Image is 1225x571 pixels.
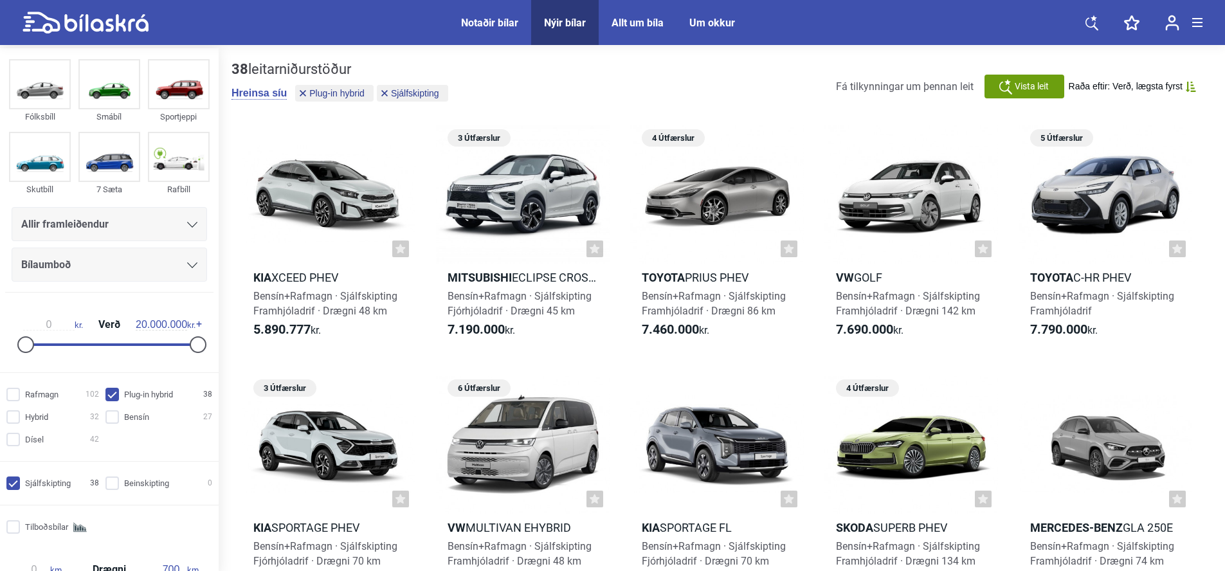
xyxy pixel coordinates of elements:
[448,540,592,567] span: Bensín+Rafmagn · Sjálfskipting Framhjóladrif · Drægni 48 km
[824,270,998,285] h2: Golf
[824,125,998,349] a: VWGolfBensín+Rafmagn · SjálfskiptingFramhjóladrif · Drægni 142 km7.690.000kr.
[25,520,68,534] span: Tilboðsbílar
[377,85,448,102] button: Sjálfskipting
[642,271,685,284] b: Toyota
[148,182,210,197] div: Rafbíll
[253,540,397,567] span: Bensín+Rafmagn · Sjálfskipting Fjórhjóladrif · Drægni 70 km
[454,379,504,397] span: 6 Útfærslur
[1030,322,1098,338] span: kr.
[1015,80,1049,93] span: Vista leit
[1030,540,1174,567] span: Bensín+Rafmagn · Sjálfskipting Framhjóladrif · Drægni 74 km
[642,521,660,534] b: Kia
[689,17,735,29] a: Um okkur
[436,125,610,349] a: 3 ÚtfærslurMitsubishiEclipse Cross PHEVBensín+Rafmagn · SjálfskiptingFjórhjóladrif · Drægni 45 km...
[242,270,415,285] h2: XCeed PHEV
[612,17,664,29] a: Allt um bíla
[90,433,99,446] span: 42
[1037,129,1087,147] span: 5 Útfærslur
[836,540,980,567] span: Bensín+Rafmagn · Sjálfskipting Framhjóladrif · Drægni 134 km
[23,319,83,331] span: kr.
[1030,290,1174,317] span: Bensín+Rafmagn · Sjálfskipting Framhjóladrif
[1030,521,1123,534] b: Mercedes-Benz
[642,540,786,567] span: Bensín+Rafmagn · Sjálfskipting Fjórhjóladrif · Drægni 70 km
[648,129,698,147] span: 4 Útfærslur
[124,388,173,401] span: Plug-in hybrid
[391,89,439,98] span: Sjálfskipting
[124,476,169,490] span: Beinskipting
[9,109,71,124] div: Fólksbíll
[25,433,44,446] span: Dísel
[231,61,451,78] div: leitarniðurstöður
[1069,81,1183,92] span: Raða eftir: Verð, lægsta fyrst
[1019,520,1192,535] h2: GLA 250e
[253,322,311,337] b: 5.890.777
[124,410,149,424] span: Bensín
[454,129,504,147] span: 3 Útfærslur
[25,476,71,490] span: Sjálfskipting
[25,410,48,424] span: Hybrid
[260,379,310,397] span: 3 Útfærslur
[208,476,212,490] span: 0
[95,320,123,330] span: Verð
[231,87,287,100] button: Hreinsa síu
[253,521,271,534] b: Kia
[1030,271,1073,284] b: Toyota
[1019,270,1192,285] h2: C-HR PHEV
[78,109,140,124] div: Smábíl
[9,182,71,197] div: Skutbíll
[242,125,415,349] a: KiaXCeed PHEVBensín+Rafmagn · SjálfskiptingFramhjóladrif · Drægni 48 km5.890.777kr.
[295,85,374,102] button: Plug-in hybrid
[836,290,980,317] span: Bensín+Rafmagn · Sjálfskipting Framhjóladrif · Drægni 142 km
[436,520,610,535] h2: Multivan eHybrid
[203,388,212,401] span: 38
[21,256,71,274] span: Bílaumboð
[836,322,903,338] span: kr.
[630,125,804,349] a: 4 ÚtfærslurToyotaPrius PHEVBensín+Rafmagn · SjálfskiptingFramhjóladrif · Drægni 86 km7.460.000kr.
[78,182,140,197] div: 7 Sæta
[1019,125,1192,349] a: 5 ÚtfærslurToyotaC-HR PHEVBensín+Rafmagn · SjálfskiptingFramhjóladrif7.790.000kr.
[148,109,210,124] div: Sportjeppi
[242,520,415,535] h2: Sportage PHEV
[253,271,271,284] b: Kia
[642,322,699,337] b: 7.460.000
[824,520,998,535] h2: Superb PHEV
[836,322,893,337] b: 7.690.000
[21,215,109,233] span: Allir framleiðendur
[1165,15,1179,31] img: user-login.svg
[448,271,512,284] b: Mitsubishi
[25,388,59,401] span: Rafmagn
[630,270,804,285] h2: Prius PHEV
[448,322,505,337] b: 7.190.000
[1069,81,1196,92] button: Raða eftir: Verð, lægsta fyrst
[842,379,893,397] span: 4 Útfærslur
[448,521,466,534] b: VW
[461,17,518,29] a: Notaðir bílar
[436,270,610,285] h2: Eclipse Cross PHEV
[253,290,397,317] span: Bensín+Rafmagn · Sjálfskipting Framhjóladrif · Drægni 48 km
[836,80,974,93] span: Fá tilkynningar um þennan leit
[836,271,854,284] b: VW
[544,17,586,29] a: Nýir bílar
[90,476,99,490] span: 38
[642,322,709,338] span: kr.
[253,322,321,338] span: kr.
[90,410,99,424] span: 32
[630,520,804,535] h2: Sportage FL
[231,61,248,77] b: 38
[642,290,786,317] span: Bensín+Rafmagn · Sjálfskipting Framhjóladrif · Drægni 86 km
[309,89,365,98] span: Plug-in hybrid
[448,290,592,317] span: Bensín+Rafmagn · Sjálfskipting Fjórhjóladrif · Drægni 45 km
[448,322,515,338] span: kr.
[836,521,873,534] b: Skoda
[86,388,99,401] span: 102
[136,319,195,331] span: kr.
[1030,322,1087,337] b: 7.790.000
[203,410,212,424] span: 27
